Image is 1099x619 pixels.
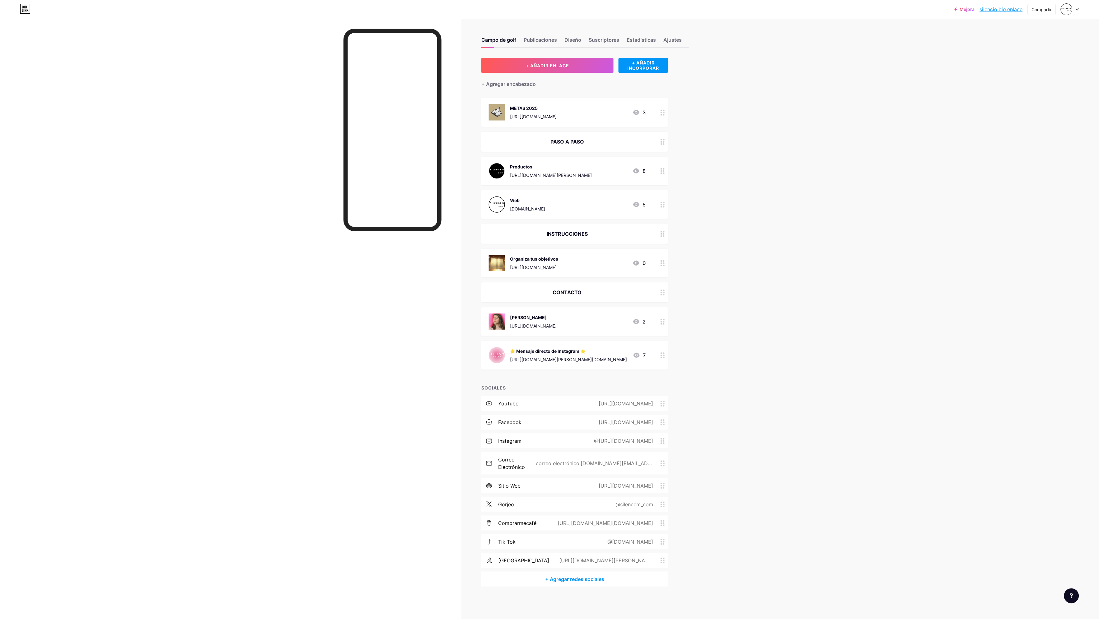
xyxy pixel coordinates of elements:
font: [URL][DOMAIN_NAME] [510,114,557,119]
font: correo electrónico [498,456,525,470]
font: INSTRUCCIONES [547,231,588,237]
font: Suscriptores [589,37,619,43]
font: @[DOMAIN_NAME] [607,539,653,545]
font: @[URL][DOMAIN_NAME] [594,438,653,444]
font: Compartir [1032,7,1052,12]
font: [URL][DOMAIN_NAME] [510,265,557,270]
font: sitio web [498,483,521,489]
font: [URL][DOMAIN_NAME] [599,400,653,407]
font: [URL][DOMAIN_NAME][PERSON_NAME] [510,172,592,178]
font: Organiza tus objetivos [510,256,558,262]
font: METAS 2025 [510,106,538,111]
font: PASO A PASO [550,139,584,145]
font: Web [510,198,520,203]
font: Ajustes [663,37,682,43]
font: 5 [643,201,646,208]
font: Tik Tok [498,539,516,545]
font: Diseño [564,37,581,43]
font: [URL][DOMAIN_NAME][DOMAIN_NAME] [558,520,653,526]
font: 2 [643,319,646,325]
img: ⭐ Mensaje directo de Instagram ⭐ [489,347,505,363]
font: comprarmecafé [498,520,536,526]
font: SOCIALES [481,385,506,390]
font: 7 [643,352,646,358]
font: Estadísticas [627,37,656,43]
font: gorjeo [498,501,514,508]
font: + AÑADIR INCORPORAR [628,60,659,71]
img: Web [489,196,505,213]
font: silencio.bio.enlace [980,6,1023,12]
font: Instagram [498,438,521,444]
font: YouTube [498,400,518,407]
font: + AÑADIR ENLACE [526,63,569,68]
font: 3 [643,109,646,116]
button: + AÑADIR ENLACE [481,58,614,73]
font: [PERSON_NAME] [510,315,547,320]
font: Campo de golf [481,37,516,43]
font: [URL][DOMAIN_NAME] [599,419,653,425]
font: CONTACTO [553,289,582,295]
img: Silencio [1061,3,1073,15]
font: 0 [643,260,646,266]
font: Mejora [960,7,975,12]
font: ⭐ Mensaje directo de Instagram ⭐ [510,348,586,354]
font: Productos [510,164,532,169]
img: Productos [489,163,505,179]
font: [DOMAIN_NAME] [510,206,545,211]
img: Organiza tus objetivos [489,255,505,271]
font: @silencem_com [615,501,653,508]
font: [URL][DOMAIN_NAME][PERSON_NAME][DOMAIN_NAME] [510,357,627,362]
img: Miriam Lara [489,314,505,330]
font: [URL][DOMAIN_NAME] [510,323,557,328]
img: METAS 2025 [489,104,505,120]
font: Facebook [498,419,521,425]
font: [URL][DOMAIN_NAME] [599,483,653,489]
font: correo electrónico:[DOMAIN_NAME][EMAIL_ADDRESS][DOMAIN_NAME] [536,460,652,474]
font: + Agregar encabezado [481,81,536,87]
font: 8 [643,168,646,174]
font: [URL][DOMAIN_NAME][PERSON_NAME] [559,557,649,571]
font: Publicaciones [524,37,557,43]
font: + Agregar redes sociales [545,576,605,582]
font: [GEOGRAPHIC_DATA] [498,557,549,564]
a: silencio.bio.enlace [980,6,1023,13]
